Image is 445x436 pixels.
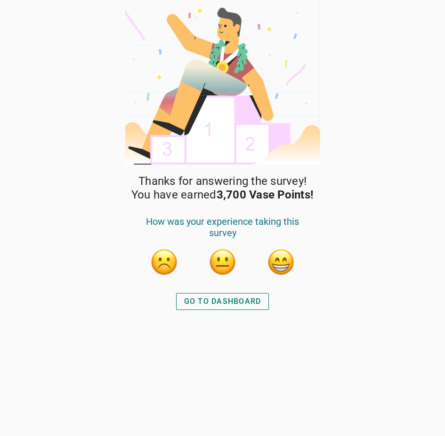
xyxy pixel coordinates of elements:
span: Thanks for answering the survey! [138,174,307,188]
span: You have earned [131,188,314,202]
button: GO TO DASHBOARD [176,293,269,310]
div: GO TO DASHBOARD [184,296,261,307]
div: How was your experience taking this survey [135,216,310,248]
strong: 3,700 Vase Points! [217,188,314,201]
